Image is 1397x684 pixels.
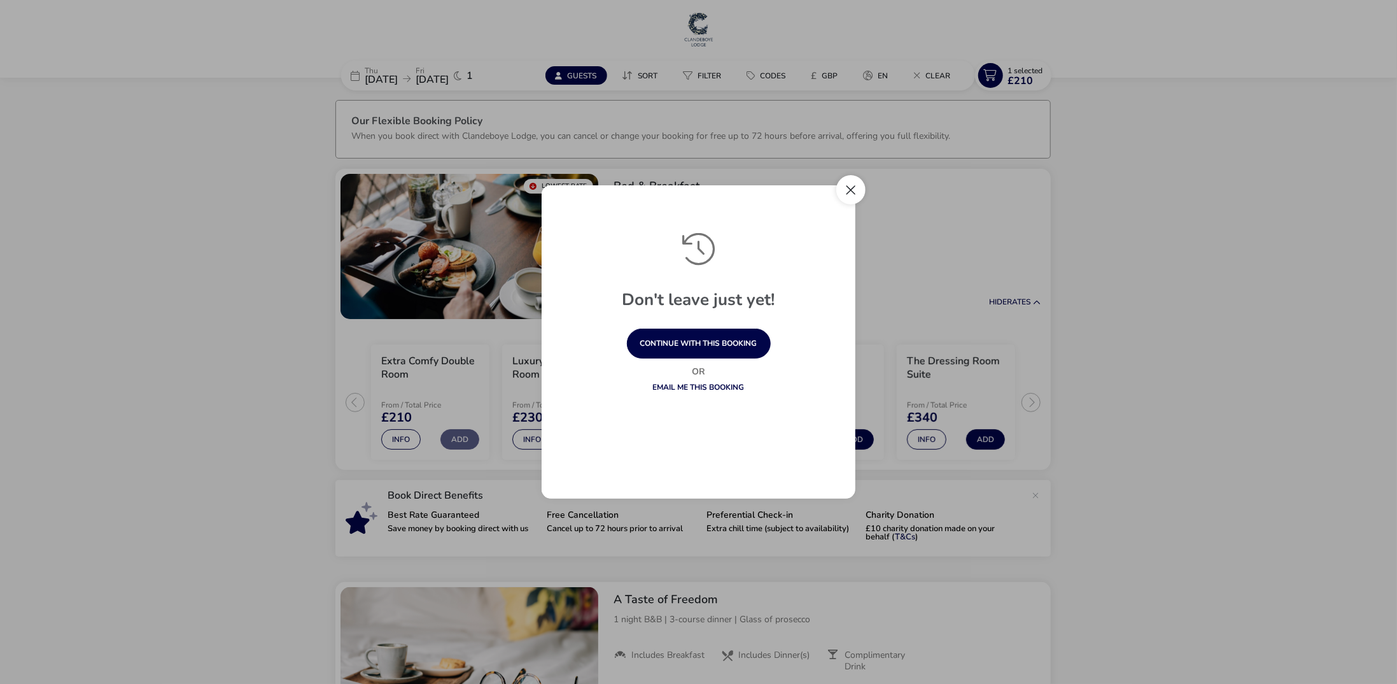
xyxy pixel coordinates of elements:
[560,292,837,329] h1: Don't leave just yet!
[542,185,855,499] div: exitPrevention
[627,329,771,359] button: continue with this booking
[597,365,801,378] p: Or
[836,175,866,204] button: Close
[653,382,745,392] a: Email me this booking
